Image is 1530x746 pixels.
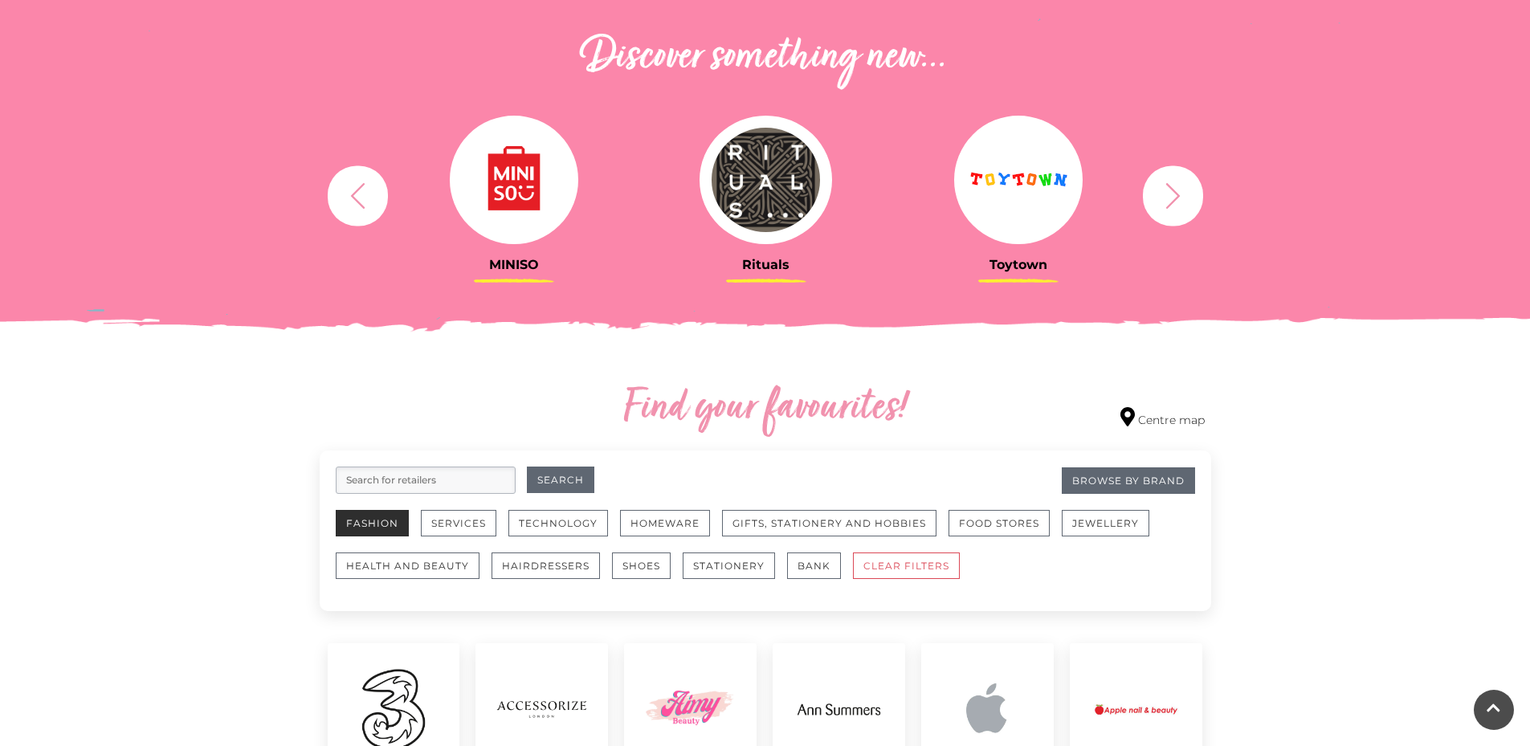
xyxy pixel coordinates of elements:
[421,510,508,552] a: Services
[904,257,1132,272] h3: Toytown
[400,116,628,272] a: MINISO
[421,510,496,536] button: Services
[336,552,492,595] a: Health and Beauty
[1062,467,1195,494] a: Browse By Brand
[722,510,949,552] a: Gifts, Stationery and Hobbies
[320,32,1211,84] h2: Discover something new...
[492,552,600,579] button: Hairdressers
[336,510,409,536] button: Fashion
[508,510,620,552] a: Technology
[1062,510,1161,552] a: Jewellery
[1120,407,1205,429] a: Centre map
[853,552,972,595] a: CLEAR FILTERS
[336,510,421,552] a: Fashion
[336,552,479,579] button: Health and Beauty
[949,510,1050,536] button: Food Stores
[508,510,608,536] button: Technology
[787,552,853,595] a: Bank
[336,467,516,494] input: Search for retailers
[527,467,594,493] button: Search
[620,510,722,552] a: Homeware
[400,257,628,272] h3: MINISO
[652,257,880,272] h3: Rituals
[472,383,1059,434] h2: Find your favourites!
[612,552,683,595] a: Shoes
[853,552,960,579] button: CLEAR FILTERS
[1062,510,1149,536] button: Jewellery
[949,510,1062,552] a: Food Stores
[787,552,841,579] button: Bank
[652,116,880,272] a: Rituals
[904,116,1132,272] a: Toytown
[612,552,671,579] button: Shoes
[620,510,710,536] button: Homeware
[683,552,775,579] button: Stationery
[492,552,612,595] a: Hairdressers
[722,510,936,536] button: Gifts, Stationery and Hobbies
[683,552,787,595] a: Stationery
